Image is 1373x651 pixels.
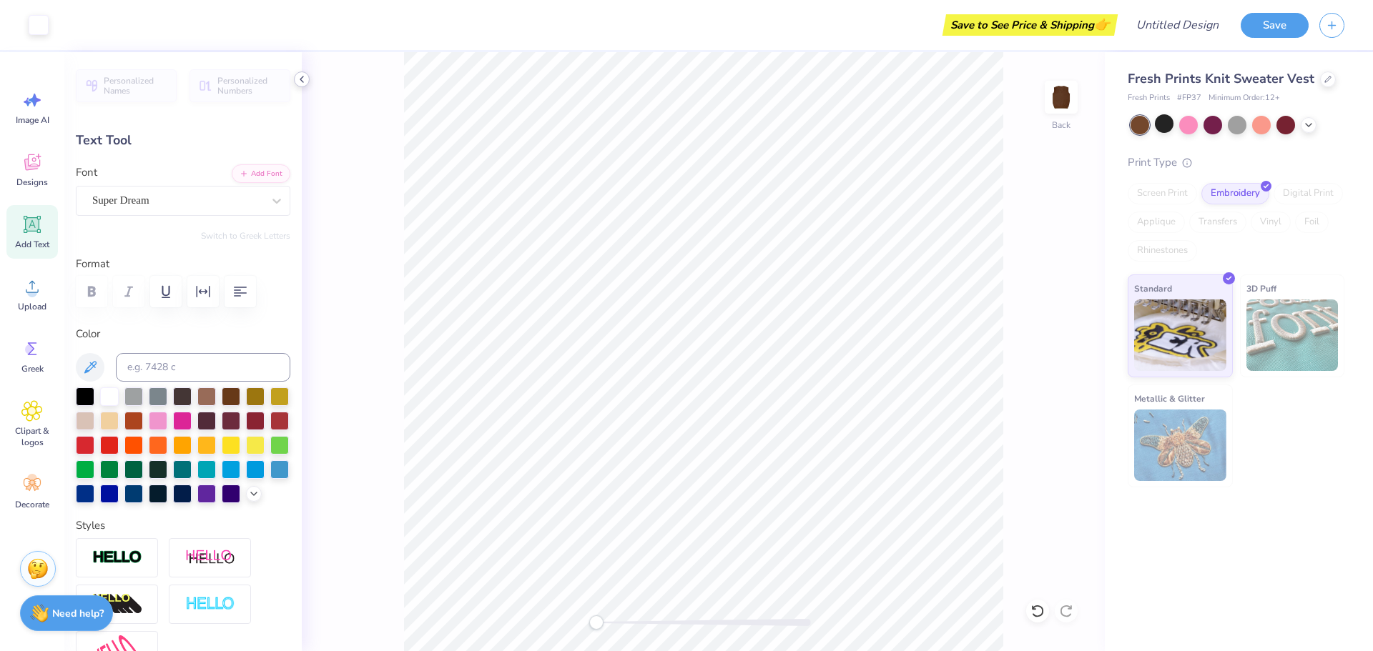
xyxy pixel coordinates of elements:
button: Personalized Names [76,69,177,102]
span: Minimum Order: 12 + [1209,92,1280,104]
img: Negative Space [185,596,235,612]
span: Upload [18,301,46,312]
button: Add Font [232,164,290,183]
span: Fresh Prints [1128,92,1170,104]
input: Untitled Design [1125,11,1230,39]
span: # FP37 [1177,92,1201,104]
span: Decorate [15,499,49,510]
div: Vinyl [1251,212,1291,233]
div: Foil [1295,212,1329,233]
label: Styles [76,517,105,534]
button: Save [1241,13,1309,38]
button: Switch to Greek Letters [201,230,290,242]
span: Personalized Numbers [217,76,282,96]
span: Clipart & logos [9,425,56,448]
input: e.g. 7428 c [116,353,290,382]
div: Rhinestones [1128,240,1197,262]
div: Digital Print [1274,183,1343,204]
label: Color [76,326,290,342]
span: Metallic & Glitter [1134,391,1205,406]
img: Metallic & Glitter [1134,409,1226,481]
div: Print Type [1128,154,1344,171]
div: Accessibility label [589,615,604,630]
span: Personalized Names [104,76,168,96]
label: Format [76,256,290,272]
div: Embroidery [1201,183,1269,204]
strong: Need help? [52,607,104,620]
div: Screen Print [1128,183,1197,204]
div: Applique [1128,212,1185,233]
div: Save to See Price & Shipping [946,14,1114,36]
div: Back [1052,119,1071,131]
img: 3D Illusion [92,593,142,616]
img: Standard [1134,299,1226,371]
span: 3D Puff [1246,281,1276,296]
span: Standard [1134,281,1172,296]
img: Shadow [185,549,235,567]
img: Stroke [92,550,142,566]
label: Font [76,164,97,181]
span: Greek [21,363,44,374]
button: Personalized Numbers [190,69,290,102]
img: 3D Puff [1246,299,1339,371]
div: Text Tool [76,131,290,150]
span: Designs [16,177,48,188]
span: Fresh Prints Knit Sweater Vest [1128,70,1314,87]
img: Back [1047,83,1076,111]
div: Transfers [1189,212,1246,233]
span: 👉 [1094,16,1110,33]
span: Add Text [15,239,49,250]
span: Image AI [16,114,49,126]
